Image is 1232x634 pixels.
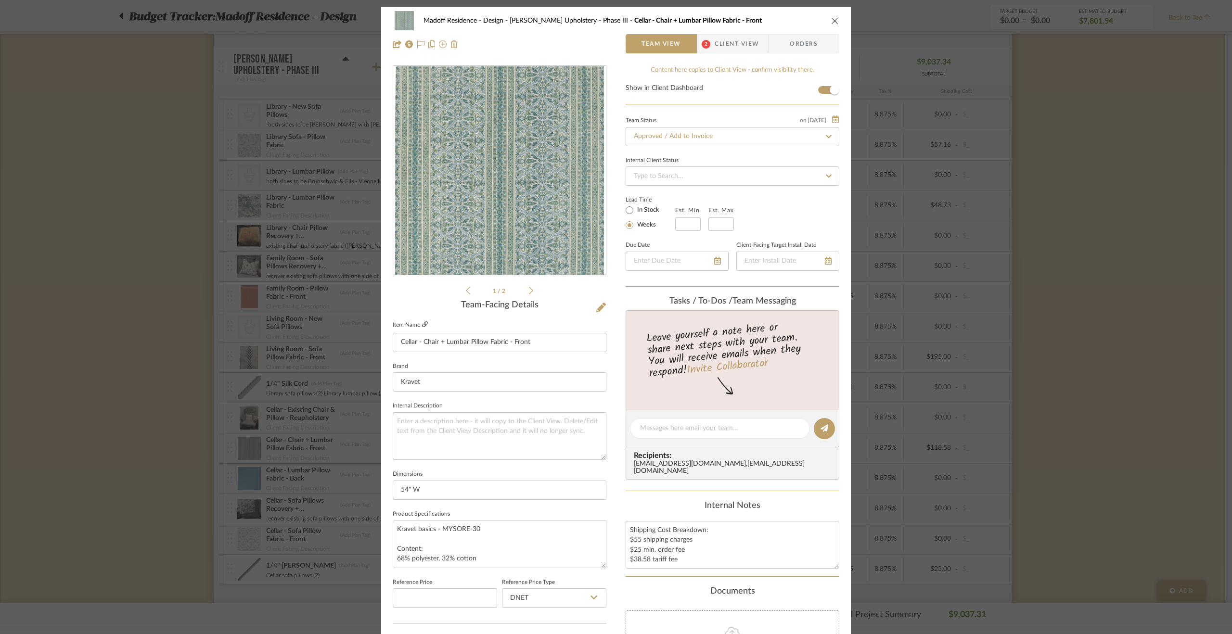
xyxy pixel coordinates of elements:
label: In Stock [635,206,659,215]
label: Dimensions [393,472,423,477]
img: 0d443a30-80fa-44bd-8a48-87dde4201b69_436x436.jpg [395,66,604,275]
label: Est. Max [708,207,734,214]
mat-radio-group: Select item type [626,204,675,231]
span: 1 [493,288,498,294]
div: [EMAIL_ADDRESS][DOMAIN_NAME] , [EMAIL_ADDRESS][DOMAIN_NAME] [634,460,835,476]
div: Internal Client Status [626,158,679,163]
label: Lead Time [626,195,675,204]
label: Internal Description [393,404,443,408]
span: Client View [715,34,759,53]
img: Remove from project [450,40,458,48]
div: team Messaging [626,296,839,307]
label: Est. Min [675,207,700,214]
span: Tasks / To-Dos / [669,297,732,305]
div: Team-Facing Details [393,300,606,311]
div: Leave yourself a note here or share next steps with your team. You will receive emails when they ... [625,317,841,381]
input: Enter Brand [393,372,606,392]
label: Reference Price [393,580,432,585]
input: Type to Search… [626,127,839,146]
input: Type to Search… [626,166,839,186]
div: Team Status [626,118,656,123]
span: [DATE] [807,117,827,124]
div: 0 [393,66,606,275]
input: Enter the dimensions of this item [393,481,606,500]
input: Enter Due Date [626,252,729,271]
span: Cellar - Chair + Lumbar Pillow Fabric - Front [634,17,762,24]
span: on [800,117,807,123]
span: 2 [502,288,507,294]
div: Internal Notes [626,501,839,511]
label: Item Name [393,321,428,329]
span: Madoff Residence - Design [423,17,510,24]
span: / [498,288,502,294]
div: Documents [626,586,839,597]
a: Invite Collaborator [686,355,769,379]
label: Weeks [635,221,656,229]
span: Recipients: [634,451,835,460]
label: Client-Facing Target Install Date [736,243,816,248]
input: Enter Install Date [736,252,839,271]
span: Orders [779,34,828,53]
input: Enter Item Name [393,333,606,352]
img: 0d443a30-80fa-44bd-8a48-87dde4201b69_48x40.jpg [393,11,416,30]
label: Reference Price Type [502,580,555,585]
span: [PERSON_NAME] Upholstery - Phase III [510,17,634,24]
div: Content here copies to Client View - confirm visibility there. [626,65,839,75]
label: Due Date [626,243,650,248]
label: Brand [393,364,408,369]
label: Product Specifications [393,512,450,517]
span: Team View [642,34,681,53]
span: 2 [702,40,710,49]
button: close [831,16,839,25]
